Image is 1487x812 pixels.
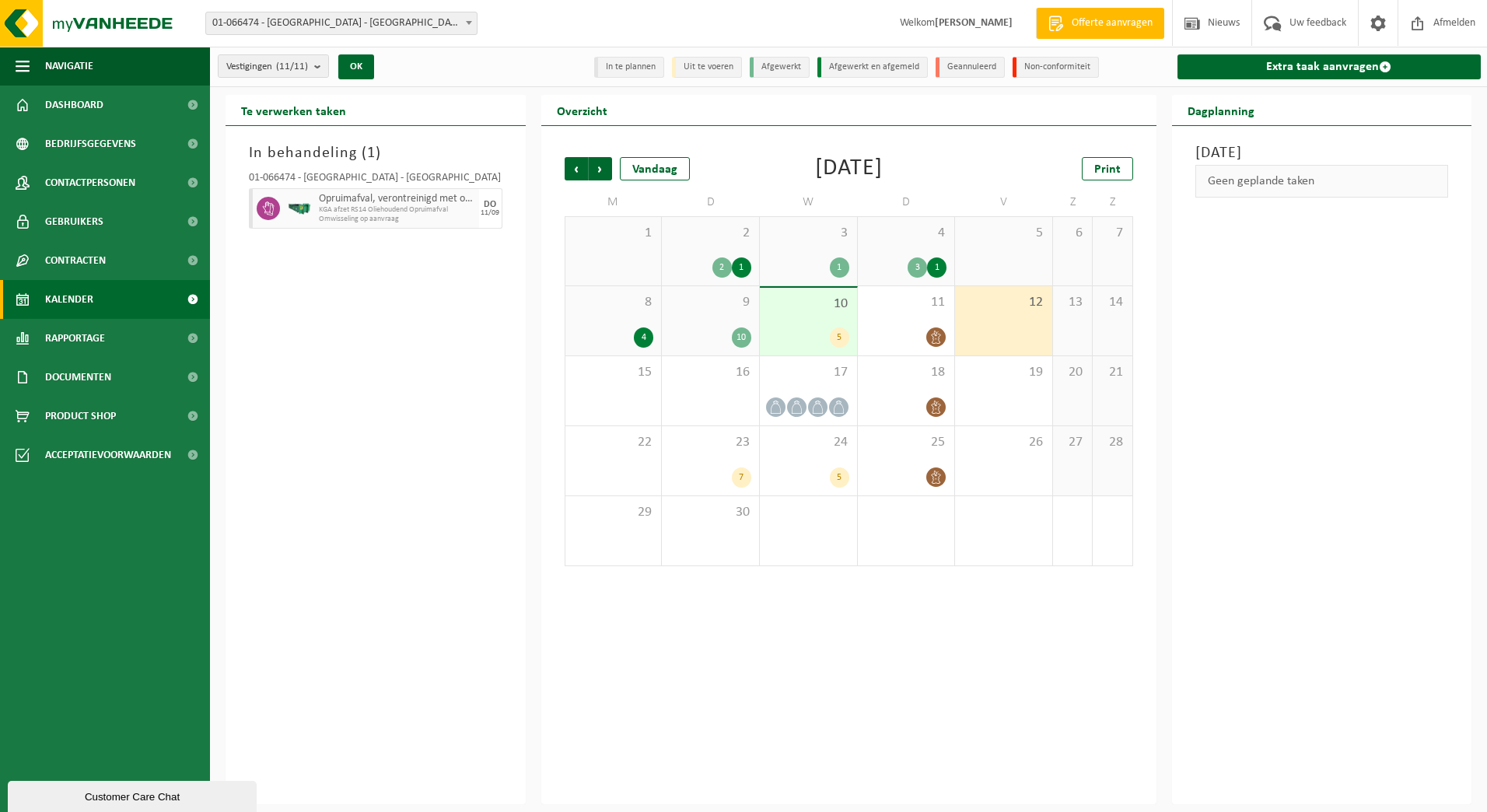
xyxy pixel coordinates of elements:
span: Kalender [45,280,93,319]
h2: Overzicht [541,95,623,125]
count: (11/11) [276,61,308,72]
span: 12 [963,294,1044,311]
li: Afgewerkt en afgemeld [817,57,928,78]
div: 1 [830,257,849,278]
a: Offerte aanvragen [1036,8,1164,39]
li: In te plannen [594,57,664,78]
span: Print [1094,163,1121,176]
div: 3 [908,257,927,278]
td: D [662,188,760,216]
div: Vandaag [620,157,690,180]
span: 27 [1061,434,1084,451]
div: 01-066474 - [GEOGRAPHIC_DATA] - [GEOGRAPHIC_DATA] [249,173,502,188]
span: Offerte aanvragen [1068,16,1156,31]
span: 21 [1100,364,1124,381]
div: Geen geplande taken [1195,165,1449,198]
span: 10 [768,296,849,313]
span: 19 [963,364,1044,381]
span: Product Shop [45,397,116,436]
span: Contactpersonen [45,163,135,202]
div: 10 [732,327,751,348]
span: 22 [573,434,654,451]
div: 1 [927,257,946,278]
td: M [565,188,663,216]
td: Z [1053,188,1093,216]
li: Uit te voeren [672,57,742,78]
span: Vestigingen [226,55,308,79]
span: 4 [866,225,947,242]
td: D [858,188,956,216]
span: 14 [1100,294,1124,311]
span: 8 [573,294,654,311]
span: Rapportage [45,319,105,358]
div: 2 [712,257,732,278]
span: 18 [866,364,947,381]
span: Acceptatievoorwaarden [45,436,171,474]
button: Vestigingen(11/11) [218,54,329,78]
span: 17 [768,364,849,381]
span: 29 [573,504,654,521]
a: Print [1082,157,1133,180]
span: Contracten [45,241,106,280]
span: KGA afzet RS14 Oliehoudend Opruimafval [319,205,475,215]
span: 1 [367,145,376,161]
span: Opruimafval, verontreinigd met olie [319,193,475,205]
td: Z [1093,188,1132,216]
h3: [DATE] [1195,142,1449,165]
li: Geannuleerd [936,57,1005,78]
strong: [PERSON_NAME] [935,17,1013,29]
span: 11 [866,294,947,311]
span: Gebruikers [45,202,103,241]
span: 13 [1061,294,1084,311]
div: 5 [830,467,849,488]
span: 2 [670,225,751,242]
span: 20 [1061,364,1084,381]
span: Vorige [565,157,588,180]
div: DO [484,200,496,209]
span: 23 [670,434,751,451]
span: 25 [866,434,947,451]
div: [DATE] [815,157,883,180]
span: 30 [670,504,751,521]
span: 3 [768,225,849,242]
h3: In behandeling ( ) [249,142,502,165]
span: Dashboard [45,86,103,124]
span: 15 [573,364,654,381]
div: 4 [634,327,653,348]
div: 7 [732,467,751,488]
span: 9 [670,294,751,311]
span: 6 [1061,225,1084,242]
iframe: chat widget [8,778,260,812]
div: 11/09 [481,209,499,217]
span: 01-066474 - STORA ENSO LANGERBRUGGE - GENT [206,12,477,34]
span: Bedrijfsgegevens [45,124,136,163]
h2: Dagplanning [1172,95,1270,125]
a: Extra taak aanvragen [1177,54,1482,79]
span: Volgende [589,157,612,180]
li: Afgewerkt [750,57,810,78]
span: 01-066474 - STORA ENSO LANGERBRUGGE - GENT [205,12,478,35]
span: 1 [573,225,654,242]
span: 24 [768,434,849,451]
button: OK [338,54,374,79]
span: 7 [1100,225,1124,242]
td: V [955,188,1053,216]
div: 1 [732,257,751,278]
span: 5 [963,225,1044,242]
span: Omwisseling op aanvraag [319,215,475,224]
span: 16 [670,364,751,381]
span: 26 [963,434,1044,451]
li: Non-conformiteit [1013,57,1099,78]
h2: Te verwerken taken [226,95,362,125]
span: 28 [1100,434,1124,451]
span: Documenten [45,358,111,397]
div: 5 [830,327,849,348]
img: HK-RS-14-GN-00 [288,203,311,215]
td: W [760,188,858,216]
span: Navigatie [45,47,93,86]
